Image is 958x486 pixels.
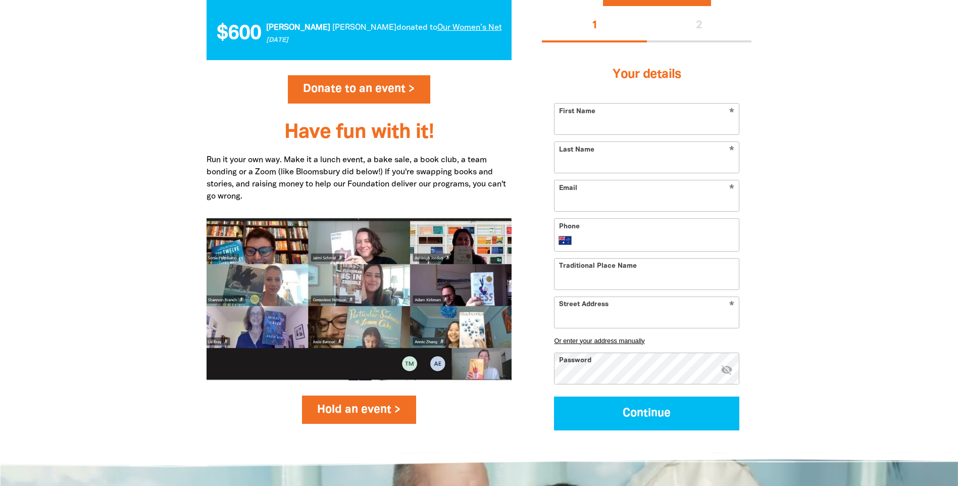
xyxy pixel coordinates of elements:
em: [PERSON_NAME] [331,24,395,31]
span: donated to [395,24,436,31]
h3: Your details [554,55,739,95]
button: visibility_off [721,363,733,377]
a: Our Women’s Network Book Swap [436,24,563,31]
span: $600 [216,24,260,44]
button: Continue [554,397,739,430]
button: Stage 1 [542,10,647,42]
span: Have fun with it! [284,123,434,142]
p: Run it your own way. Make it a lunch event, a bake sale, a book club, a team bonding or a Zoom (l... [207,154,512,203]
button: Or enter your address manually [554,337,739,345]
i: Hide password [721,363,733,375]
a: Hold an event > [302,396,417,424]
div: Donation stream [217,18,502,50]
em: [PERSON_NAME] [265,24,329,31]
a: Donate to an event > [288,75,431,104]
p: [DATE] [265,36,563,46]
